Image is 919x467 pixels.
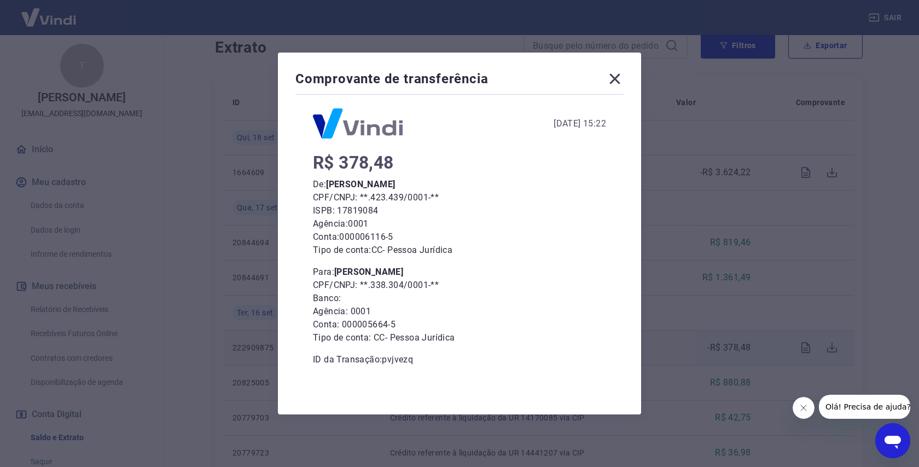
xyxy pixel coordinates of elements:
[554,117,606,130] div: [DATE] 15:22
[313,318,606,331] p: Conta: 000005664-5
[326,179,395,189] b: [PERSON_NAME]
[313,230,606,244] p: Conta: 000006116-5
[313,305,606,318] p: Agência: 0001
[313,152,394,173] span: R$ 378,48
[334,267,403,277] b: [PERSON_NAME]
[7,8,92,16] span: Olá! Precisa de ajuda?
[313,108,403,139] img: Logo
[313,178,606,191] p: De:
[313,244,606,257] p: Tipo de conta: CC - Pessoa Jurídica
[295,70,624,92] div: Comprovante de transferência
[313,204,606,217] p: ISPB: 17819084
[313,266,606,279] p: Para:
[313,217,606,230] p: Agência: 0001
[313,353,606,366] p: ID da Transação: pvjvezq
[313,191,606,204] p: CPF/CNPJ: **.423.439/0001-**
[313,292,606,305] p: Banco:
[793,397,815,419] iframe: Fechar mensagem
[313,331,606,344] p: Tipo de conta: CC - Pessoa Jurídica
[819,395,910,419] iframe: Mensagem da empresa
[875,423,910,458] iframe: Botão para abrir a janela de mensagens
[313,279,606,292] p: CPF/CNPJ: **.338.304/0001-**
